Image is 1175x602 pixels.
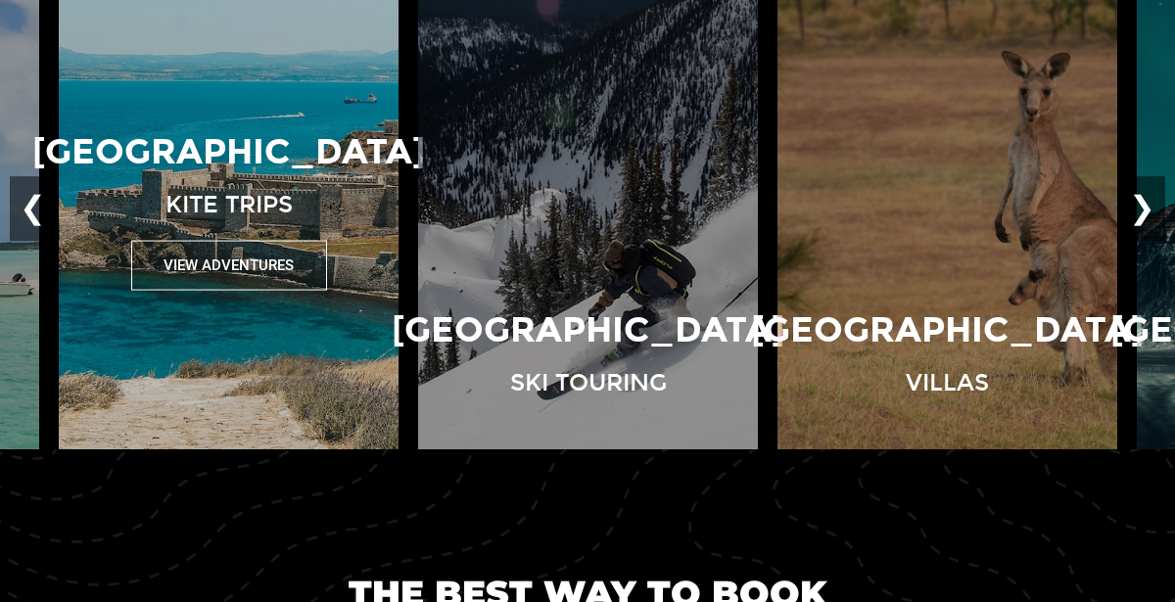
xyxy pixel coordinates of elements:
[165,187,293,220] p: Kite Trips
[10,177,56,242] button: ❮
[510,366,667,399] p: Ski Touring
[751,305,1144,355] p: [GEOGRAPHIC_DATA]
[32,127,425,177] p: [GEOGRAPHIC_DATA]
[131,241,327,291] button: View Adventures
[1119,177,1165,242] button: ❯
[392,305,784,355] p: [GEOGRAPHIC_DATA]
[906,366,989,399] p: Villas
